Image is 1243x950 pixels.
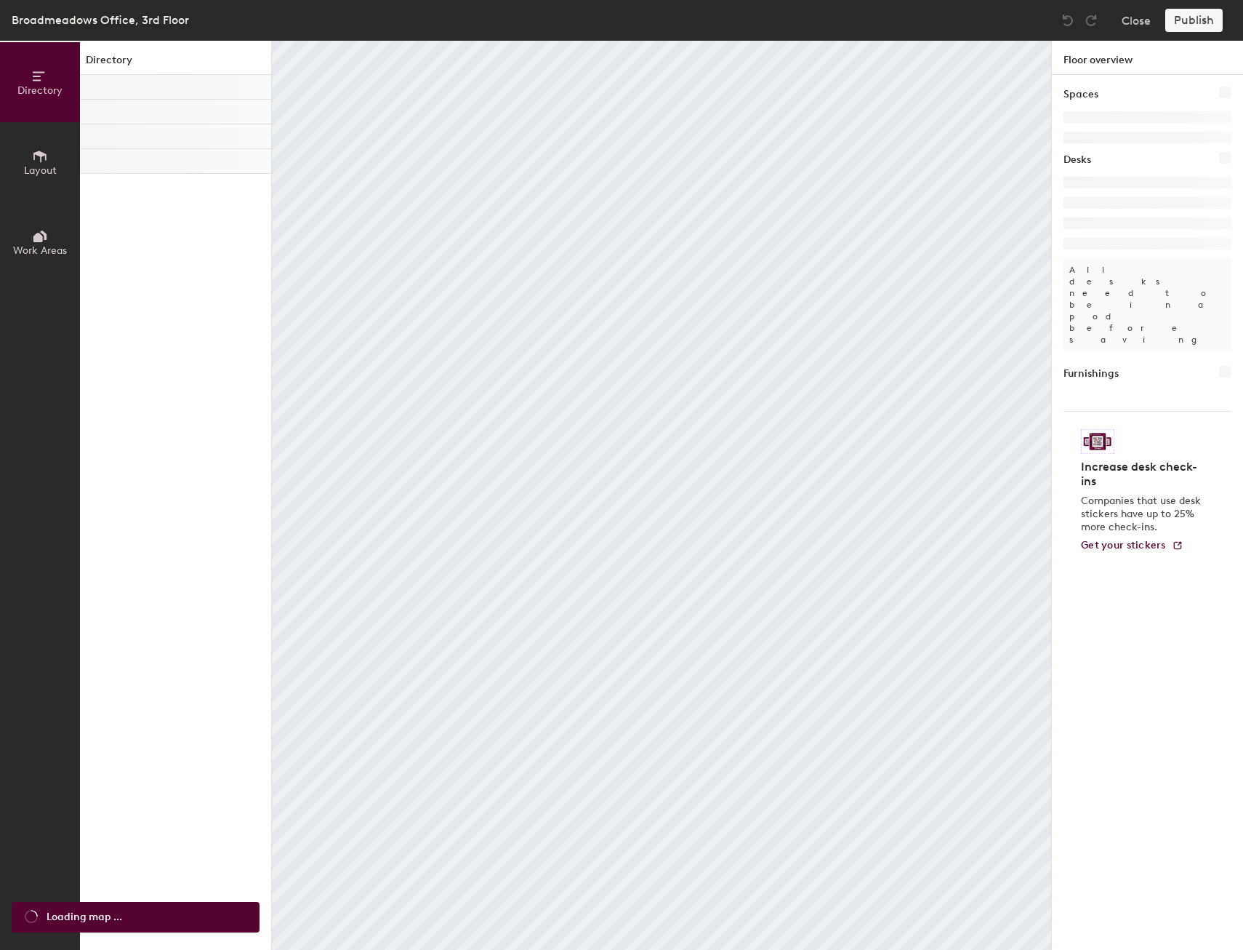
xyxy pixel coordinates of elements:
[1052,41,1243,75] h1: Floor overview
[1122,9,1151,32] button: Close
[1061,13,1075,28] img: Undo
[1081,540,1183,552] a: Get your stickers
[1084,13,1098,28] img: Redo
[1063,152,1091,168] h1: Desks
[1081,429,1114,454] img: Sticker logo
[24,164,57,177] span: Layout
[12,11,189,29] div: Broadmeadows Office, 3rd Floor
[272,41,1051,950] canvas: Map
[1081,460,1205,489] h4: Increase desk check-ins
[1081,539,1166,551] span: Get your stickers
[1063,258,1231,351] p: All desks need to be in a pod before saving
[1063,366,1119,382] h1: Furnishings
[1081,495,1205,534] p: Companies that use desk stickers have up to 25% more check-ins.
[17,84,63,97] span: Directory
[80,52,271,75] h1: Directory
[13,244,67,257] span: Work Areas
[1063,87,1098,103] h1: Spaces
[47,909,122,925] span: Loading map ...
